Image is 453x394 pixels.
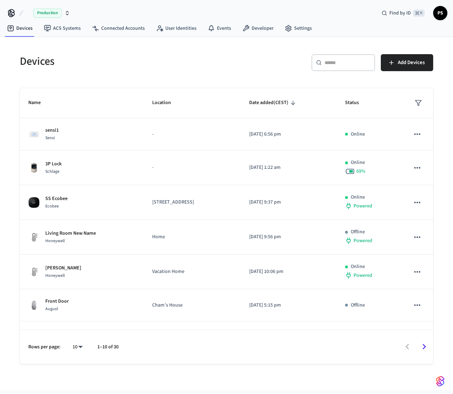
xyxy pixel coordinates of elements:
span: Powered [354,272,372,279]
p: [DATE] 9:56 pm [249,233,328,241]
img: thermostat_fallback [28,232,40,243]
a: User Identities [150,22,202,35]
img: August Wifi Smart Lock 3rd Gen, Silver, Front [28,299,40,311]
p: Front Door [45,298,69,305]
span: Powered [354,237,372,244]
p: - [152,131,232,138]
span: Find by ID [389,10,411,17]
span: Location [152,97,180,108]
p: Home [152,233,232,241]
span: Schlage [45,169,59,175]
p: SS Ecobee [45,195,68,202]
p: Online [351,263,365,270]
a: Settings [279,22,317,35]
h5: Devices [20,54,222,69]
span: Add Devices [398,58,425,67]
a: Connected Accounts [86,22,150,35]
span: Production [33,8,62,18]
p: [DATE] 5:15 pm [249,302,328,309]
img: SeamLogoGradient.69752ec5.svg [436,376,445,387]
p: Offline [351,228,365,236]
p: Online [351,159,365,166]
span: ⌘ K [413,10,425,17]
span: August [45,306,58,312]
p: [DATE] 9:37 pm [249,199,328,206]
p: [DATE] 6:56 pm [249,131,328,138]
div: 10 [69,342,86,352]
p: sensi1 [45,127,59,134]
p: [PERSON_NAME] [45,264,81,272]
span: Date added(CEST) [249,97,298,108]
p: Online [351,131,365,138]
a: Developer [237,22,279,35]
img: ecobee_lite_3 [28,197,40,208]
button: Add Devices [381,54,433,71]
span: Sensi [45,135,55,141]
p: 3P Lock [45,160,62,168]
p: Offline [351,302,365,309]
p: [STREET_ADDRESS] [152,199,232,206]
a: ACS Systems [38,22,86,35]
a: Events [202,22,237,35]
p: 1–10 of 30 [97,343,119,351]
button: PS [433,6,447,20]
p: Online [351,194,365,201]
p: Cham’s House [152,302,232,309]
span: Honeywell [45,238,65,244]
p: - [152,164,232,171]
img: Sensi Smart Thermostat (White) [28,129,40,140]
span: Honeywell [45,273,65,279]
span: Powered [354,202,372,210]
img: Schlage Sense Smart Deadbolt with Camelot Trim, Front [28,162,40,173]
span: PS [434,7,447,19]
span: Name [28,97,50,108]
span: Status [345,97,368,108]
p: Rows per page: [28,343,61,351]
button: Go to next page [416,338,432,355]
span: 69 % [356,168,366,175]
img: thermostat_fallback [28,266,40,278]
p: [DATE] 1:22 am [249,164,328,171]
p: [DATE] 10:06 pm [249,268,328,275]
div: Find by ID⌘ K [376,7,430,19]
span: Ecobee [45,203,59,209]
p: Living Room New Name [45,230,96,237]
a: Devices [1,22,38,35]
p: Vacation Home [152,268,232,275]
